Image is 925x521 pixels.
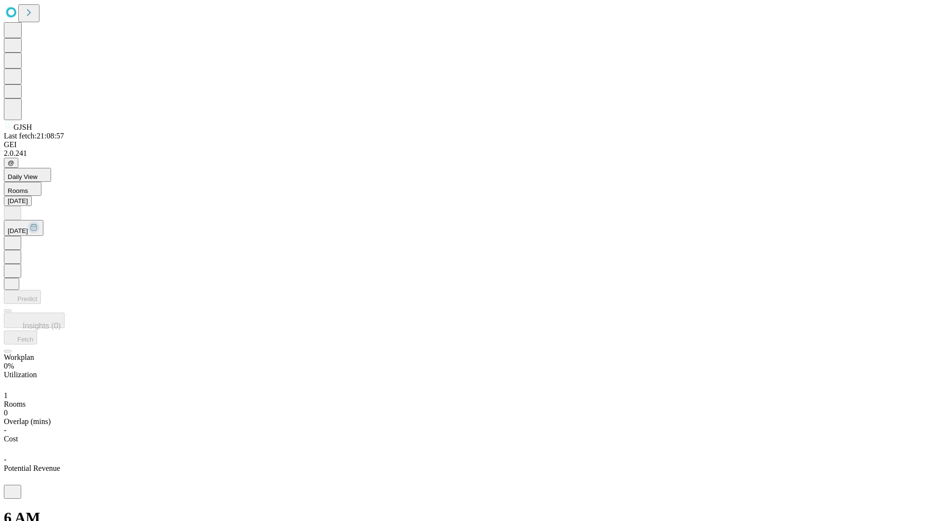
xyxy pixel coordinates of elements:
span: Potential Revenue [4,464,60,472]
span: Cost [4,435,18,443]
span: 0% [4,362,14,370]
button: Insights (0) [4,313,65,328]
span: Rooms [4,400,26,408]
span: Utilization [4,370,37,379]
button: Rooms [4,182,41,196]
span: GJSH [13,123,32,131]
div: 2.0.241 [4,149,921,158]
button: Fetch [4,330,37,344]
div: GEI [4,140,921,149]
span: Daily View [8,173,38,180]
button: [DATE] [4,196,32,206]
span: 1 [4,391,8,399]
span: [DATE] [8,227,28,234]
button: @ [4,158,18,168]
span: Insights (0) [23,322,61,330]
button: Predict [4,290,41,304]
span: 0 [4,409,8,417]
span: - [4,426,6,434]
button: Daily View [4,168,51,182]
button: [DATE] [4,220,43,236]
span: @ [8,159,14,166]
span: Rooms [8,187,28,194]
span: Last fetch: 21:08:57 [4,132,64,140]
span: Overlap (mins) [4,417,51,425]
span: Workplan [4,353,34,361]
span: - [4,455,6,464]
